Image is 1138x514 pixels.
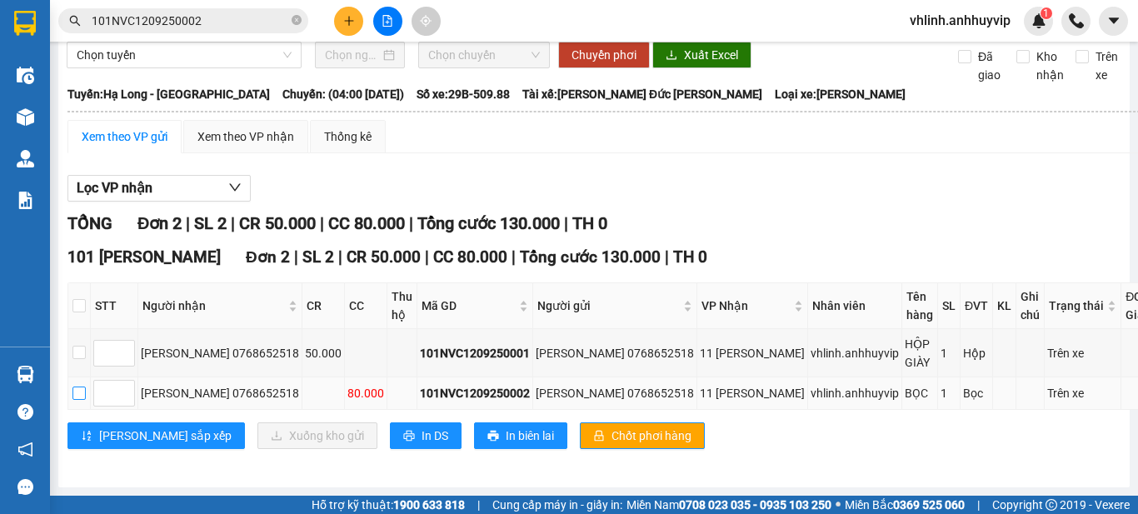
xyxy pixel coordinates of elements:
img: warehouse-icon [17,67,34,84]
div: BỌC [905,384,935,402]
button: lockChốt phơi hàng [580,422,705,449]
div: vhlinh.anhhuyvip [811,344,899,362]
span: Đơn 2 [137,213,182,233]
span: [PERSON_NAME] sắp xếp [99,427,232,445]
span: | [512,247,516,267]
div: Hộp [963,344,990,362]
span: Người gửi [537,297,680,315]
th: Ghi chú [1016,283,1045,329]
span: printer [487,430,499,443]
button: Chuyển phơi [558,42,650,68]
span: | [338,247,342,267]
span: aim [420,15,432,27]
div: 80.000 [347,384,384,402]
input: Chọn ngày [325,46,380,64]
button: downloadXuống kho gửi [257,422,377,449]
b: Tuyến: Hạ Long - [GEOGRAPHIC_DATA] [67,87,270,101]
div: Xem theo VP nhận [197,127,294,146]
div: 101NVC1209250002 [420,384,530,402]
span: message [17,479,33,495]
strong: 0708 023 035 - 0935 103 250 [679,498,831,512]
td: 101NVC1209250002 [417,377,533,410]
div: [PERSON_NAME] 0768652518 [141,384,299,402]
span: Loại xe: [PERSON_NAME] [775,85,906,103]
span: Xuất Excel [684,46,738,64]
img: logo-vxr [14,11,36,36]
img: phone-icon [1069,13,1084,28]
span: | [425,247,429,267]
th: CR [302,283,345,329]
span: In DS [422,427,448,445]
button: file-add [373,7,402,36]
span: | [409,213,413,233]
strong: 1900 633 818 [393,498,465,512]
div: vhlinh.anhhuyvip [811,384,899,402]
th: SL [938,283,961,329]
span: | [477,496,480,514]
span: Đã giao [971,47,1007,84]
span: Chọn chuyến [428,42,540,67]
span: | [186,213,190,233]
div: 1 [941,344,957,362]
div: [PERSON_NAME] 0768652518 [536,384,694,402]
div: [PERSON_NAME] 0768652518 [141,344,299,362]
th: ĐVT [961,283,993,329]
th: CC [345,283,387,329]
span: lock [593,430,605,443]
button: sort-ascending[PERSON_NAME] sắp xếp [67,422,245,449]
img: solution-icon [17,192,34,209]
th: Thu hộ [387,283,417,329]
span: Lọc VP nhận [77,177,152,198]
span: Người nhận [142,297,285,315]
span: down [228,181,242,194]
img: warehouse-icon [17,366,34,383]
span: TH 0 [572,213,607,233]
span: | [564,213,568,233]
span: CC 80.000 [328,213,405,233]
span: question-circle [17,404,33,420]
img: warehouse-icon [17,150,34,167]
div: Trên xe [1047,344,1118,362]
span: Cung cấp máy in - giấy in: [492,496,622,514]
div: Trên xe [1047,384,1118,402]
button: printerIn DS [390,422,462,449]
td: 101NVC1209250001 [417,329,533,377]
button: downloadXuất Excel [652,42,751,68]
span: vhlinh.anhhuyvip [896,10,1024,31]
span: notification [17,442,33,457]
span: Miền Nam [626,496,831,514]
button: aim [412,7,441,36]
img: warehouse-icon [17,108,34,126]
div: 101NVC1209250001 [420,344,530,362]
span: close-circle [292,13,302,29]
span: close-circle [292,15,302,25]
span: printer [403,430,415,443]
span: VP Nhận [701,297,791,315]
img: icon-new-feature [1031,13,1046,28]
div: 11 [PERSON_NAME] [700,384,805,402]
strong: 0369 525 060 [893,498,965,512]
span: Trên xe [1089,47,1125,84]
span: 1 [1043,7,1049,19]
span: SL 2 [194,213,227,233]
div: 1 [941,384,957,402]
span: search [69,15,81,27]
td: 11 Nguyễn Quốc Trị [697,329,808,377]
span: copyright [1046,499,1057,511]
span: Tổng cước 130.000 [520,247,661,267]
span: Miền Bắc [845,496,965,514]
button: plus [334,7,363,36]
span: SL 2 [302,247,334,267]
span: file-add [382,15,393,27]
span: caret-down [1106,13,1121,28]
button: printerIn biên lai [474,422,567,449]
span: In biên lai [506,427,554,445]
div: [PERSON_NAME] 0768652518 [536,344,694,362]
span: TH 0 [673,247,707,267]
th: Tên hàng [902,283,938,329]
span: | [231,213,235,233]
div: 50.000 [305,344,342,362]
div: Thống kê [324,127,372,146]
span: | [665,247,669,267]
span: Chọn tuyến [77,42,292,67]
